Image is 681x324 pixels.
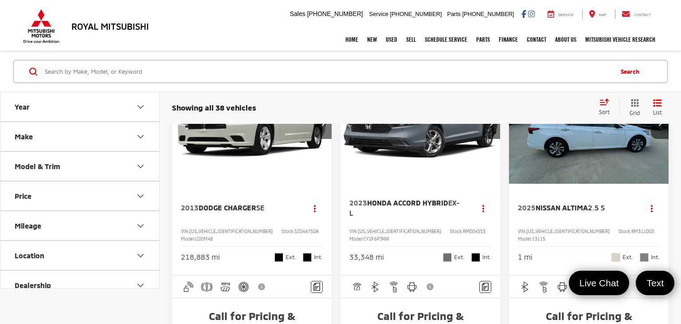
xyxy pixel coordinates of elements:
[181,236,195,241] span: Model:
[181,203,298,213] a: 2013Dodge ChargerSE
[407,281,418,292] img: Android Auto
[0,241,160,270] button: LocationLocation
[479,281,491,293] button: Comments
[15,281,51,289] div: Dealership
[612,60,652,83] button: Search
[388,281,399,292] img: Remote Start
[135,161,146,172] div: Model & Trim
[646,99,669,117] button: List View
[599,13,607,17] span: Map
[349,229,358,234] span: VIN:
[314,253,323,261] span: Int.
[364,236,389,241] span: CY2F6PJNW
[644,200,660,216] button: Actions
[636,271,674,295] a: Text
[274,253,283,262] span: Black Clearcoat
[303,253,312,262] span: Black Interior
[528,10,535,17] a: Instagram: Click to visit our Instagram page
[290,10,305,17] span: Sales
[618,229,631,234] span: Stock:
[615,10,658,19] a: Contact
[471,253,480,262] span: Black
[238,281,249,292] img: Alloy Wheels
[518,252,532,262] div: 1 mi
[256,203,264,212] span: SE
[447,11,460,17] span: Parts
[472,28,494,51] a: Parts: Opens in a new tab
[651,205,653,212] span: dropdown dots
[423,277,438,296] button: View Disclaimer
[611,253,620,262] span: Glacier White
[518,236,532,241] span: Model:
[358,229,441,234] span: [US_VEHICLE_IDENTIFICATION_NUMBER]
[518,203,635,213] a: 2025Nissan Altima2.5 S
[294,229,318,234] span: SZ046750A
[0,152,160,181] button: Model & TrimModel & Trim
[15,192,31,200] div: Price
[518,229,526,234] span: VIN:
[314,205,316,212] span: dropdown dots
[349,198,367,207] span: 2023
[367,198,448,207] span: Honda Accord Hybrid
[286,253,296,261] span: Ext.
[482,253,491,261] span: Int.
[536,203,588,212] span: Nissan Altima
[282,229,294,234] span: Stock:
[189,229,273,234] span: [US_VEHICLE_IDENTIFICATION_NUMBER]
[135,191,146,202] div: Price
[595,99,619,116] button: Select sort value
[599,109,610,115] span: Sort
[630,109,640,117] span: Grid
[349,198,460,217] span: EX-L
[518,203,536,212] span: 2025
[443,253,452,262] span: Urban Gray Pearl
[341,28,363,51] a: Home
[0,211,160,240] button: MileageMileage
[381,28,402,51] a: Used
[349,236,364,241] span: Model:
[651,253,660,261] span: Int.
[15,221,41,230] div: Mileage
[349,198,467,218] a: 2023Honda Accord HybridEX-L
[181,252,220,262] div: 218,883 mi
[363,28,381,51] a: New
[575,277,623,289] span: Live Chat
[135,131,146,142] div: Make
[462,11,514,17] span: [PHONE_NUMBER]
[313,283,321,290] img: Comments
[15,132,33,141] div: Make
[520,281,531,292] img: Bluetooth®
[0,92,160,121] button: YearYear
[420,28,472,51] a: Schedule Service: Opens in a new tab
[0,122,160,151] button: MakeMake
[642,277,668,289] span: Text
[351,281,362,292] img: Adaptive Cruise Control
[631,229,654,234] span: RM311003
[135,102,146,112] div: Year
[476,200,491,216] button: Actions
[71,21,149,31] h3: Royal Mitsubishi
[135,250,146,261] div: Location
[307,200,323,216] button: Actions
[522,28,551,51] a: Contact
[482,205,484,212] span: dropdown dots
[183,281,194,292] img: Keyless Entry
[15,162,60,170] div: Model & Trim
[181,229,189,234] span: VIN:
[311,281,323,293] button: Comments
[588,203,605,212] span: 2.5 S
[551,28,581,51] a: About Us
[390,11,442,17] span: [PHONE_NUMBER]
[494,28,522,51] a: Finance
[135,221,146,231] div: Mileage
[307,10,363,17] span: [PHONE_NUMBER]
[349,252,384,262] div: 33,348 mi
[201,281,212,292] img: Emergency Brake Assist
[634,13,651,17] span: Contact
[521,10,526,17] a: Facebook: Click to visit our Facebook page
[195,236,213,241] span: LDDM48
[0,182,160,210] button: PricePrice
[172,103,256,112] span: Showing all 38 vehicles
[369,11,388,17] span: Service
[135,280,146,291] div: Dealership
